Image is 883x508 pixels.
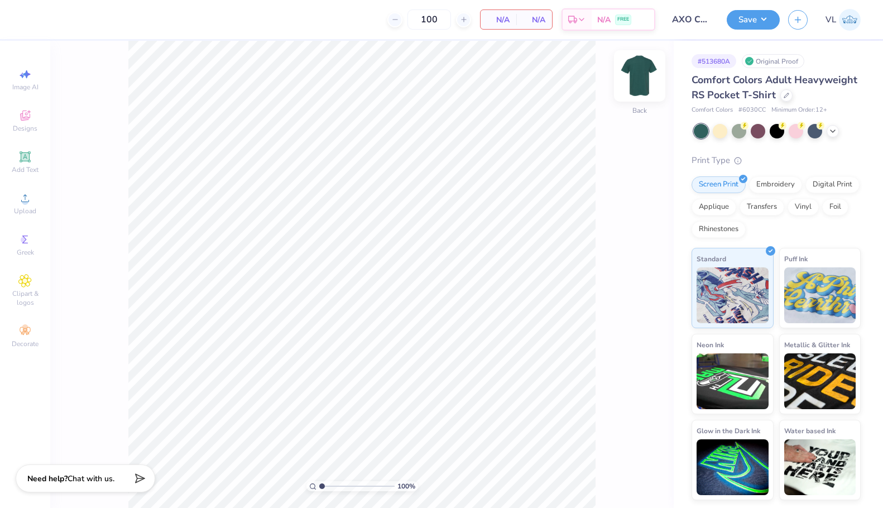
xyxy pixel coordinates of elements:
span: Greek [17,248,34,257]
span: Puff Ink [784,253,808,265]
div: Applique [692,199,736,215]
span: Water based Ink [784,425,836,437]
div: Original Proof [742,54,804,68]
a: VL [826,9,861,31]
span: Chat with us. [68,473,114,484]
img: Back [617,54,662,98]
span: Comfort Colors [692,106,733,115]
span: Comfort Colors Adult Heavyweight RS Pocket T-Shirt [692,73,857,102]
span: Add Text [12,165,39,174]
span: Glow in the Dark Ink [697,425,760,437]
img: Metallic & Glitter Ink [784,353,856,409]
div: # 513680A [692,54,736,68]
span: Decorate [12,339,39,348]
button: Save [727,10,780,30]
div: Back [632,106,647,116]
img: Puff Ink [784,267,856,323]
img: Vincent Lloyd Laurel [839,9,861,31]
div: Foil [822,199,848,215]
span: Clipart & logos [6,289,45,307]
div: Transfers [740,199,784,215]
img: Water based Ink [784,439,856,495]
strong: Need help? [27,473,68,484]
span: VL [826,13,836,26]
img: Neon Ink [697,353,769,409]
span: N/A [597,14,611,26]
div: Vinyl [788,199,819,215]
span: Minimum Order: 12 + [771,106,827,115]
span: Designs [13,124,37,133]
div: Print Type [692,154,861,167]
span: Image AI [12,83,39,92]
span: N/A [523,14,545,26]
div: Screen Print [692,176,746,193]
span: FREE [617,16,629,23]
div: Embroidery [749,176,802,193]
span: Upload [14,207,36,215]
input: Untitled Design [664,8,718,31]
span: Metallic & Glitter Ink [784,339,850,351]
span: N/A [487,14,510,26]
img: Standard [697,267,769,323]
span: 100 % [397,481,415,491]
div: Digital Print [805,176,860,193]
span: Neon Ink [697,339,724,351]
span: # 6030CC [738,106,766,115]
div: Rhinestones [692,221,746,238]
input: – – [407,9,451,30]
img: Glow in the Dark Ink [697,439,769,495]
span: Standard [697,253,726,265]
